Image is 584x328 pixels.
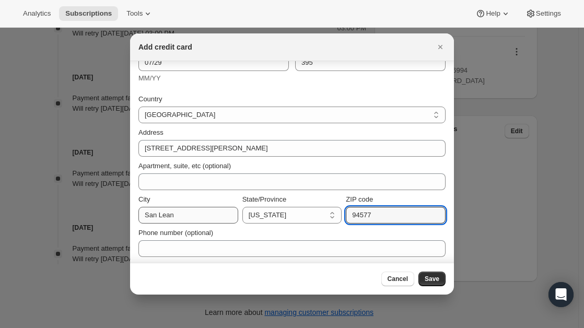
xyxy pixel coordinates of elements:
span: MM/YY [138,74,161,82]
span: Apartment, suite, etc (optional) [138,162,231,170]
span: Help [486,9,500,18]
button: Close [433,40,448,54]
span: Settings [536,9,561,18]
span: Address [138,128,163,136]
span: Tools [126,9,143,18]
h2: Add credit card [138,42,192,52]
button: Settings [519,6,567,21]
button: Cancel [381,272,414,286]
span: State/Province [242,195,287,203]
button: Tools [120,6,159,21]
span: Analytics [23,9,51,18]
button: Help [469,6,517,21]
button: Subscriptions [59,6,118,21]
span: Country [138,95,162,103]
button: Analytics [17,6,57,21]
span: Phone number (optional) [138,229,213,237]
span: Subscriptions [65,9,112,18]
span: ZIP code [346,195,373,203]
span: City [138,195,150,203]
div: Open Intercom Messenger [548,282,574,307]
button: Save [418,272,446,286]
span: Cancel [388,275,408,283]
span: Save [425,275,439,283]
